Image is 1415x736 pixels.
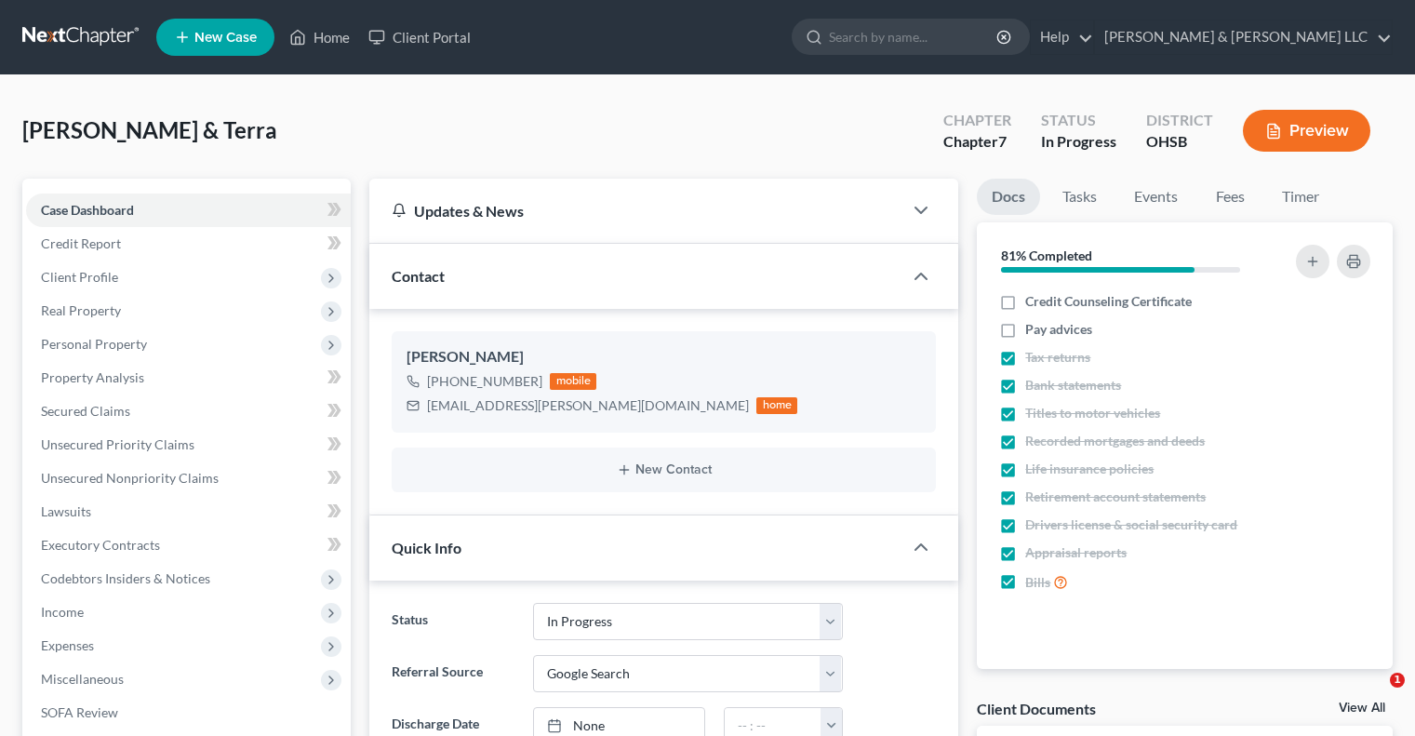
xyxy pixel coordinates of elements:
span: Income [41,604,84,620]
span: Drivers license & social security card [1025,515,1237,534]
span: 1 [1390,673,1405,688]
div: Updates & News [392,201,880,221]
span: Bills [1025,573,1050,592]
a: Unsecured Nonpriority Claims [26,462,351,495]
div: District [1146,110,1213,131]
a: Property Analysis [26,361,351,395]
a: Credit Report [26,227,351,261]
div: [PHONE_NUMBER] [427,372,542,391]
a: Docs [977,179,1040,215]
span: Retirement account statements [1025,488,1206,506]
button: New Contact [407,462,921,477]
a: View All [1339,702,1385,715]
a: Tasks [1048,179,1112,215]
span: New Case [194,31,257,45]
span: Bank statements [1025,376,1121,395]
div: home [756,397,797,414]
span: Case Dashboard [41,202,134,218]
div: mobile [550,373,596,390]
span: Codebtors Insiders & Notices [41,570,210,586]
span: Real Property [41,302,121,318]
span: Contact [392,267,445,285]
div: Client Documents [977,699,1096,718]
span: 7 [998,132,1007,150]
span: [PERSON_NAME] & Terra [22,116,277,143]
a: Home [280,20,359,54]
span: Property Analysis [41,369,144,385]
button: Preview [1243,110,1370,152]
span: Appraisal reports [1025,543,1127,562]
a: Secured Claims [26,395,351,428]
div: Chapter [943,110,1011,131]
a: [PERSON_NAME] & [PERSON_NAME] LLC [1095,20,1392,54]
iframe: Intercom live chat [1352,673,1396,717]
span: Executory Contracts [41,537,160,553]
div: OHSB [1146,131,1213,153]
a: Timer [1267,179,1334,215]
span: Miscellaneous [41,671,124,687]
a: Lawsuits [26,495,351,529]
span: SOFA Review [41,704,118,720]
span: Quick Info [392,539,461,556]
a: Events [1119,179,1193,215]
div: Status [1041,110,1116,131]
a: Unsecured Priority Claims [26,428,351,462]
span: Client Profile [41,269,118,285]
a: Executory Contracts [26,529,351,562]
a: Case Dashboard [26,194,351,227]
label: Status [382,603,523,640]
span: Recorded mortgages and deeds [1025,432,1205,450]
span: Credit Report [41,235,121,251]
span: Life insurance policies [1025,460,1154,478]
div: In Progress [1041,131,1116,153]
span: Titles to motor vehicles [1025,404,1160,422]
span: Personal Property [41,336,147,352]
span: Expenses [41,637,94,653]
span: Pay advices [1025,320,1092,339]
div: [EMAIL_ADDRESS][PERSON_NAME][DOMAIN_NAME] [427,396,749,415]
span: Tax returns [1025,348,1090,367]
span: Unsecured Nonpriority Claims [41,470,219,486]
span: Credit Counseling Certificate [1025,292,1192,311]
a: Fees [1200,179,1260,215]
span: Lawsuits [41,503,91,519]
a: SOFA Review [26,696,351,729]
a: Help [1031,20,1093,54]
a: Client Portal [359,20,480,54]
div: Chapter [943,131,1011,153]
input: Search by name... [829,20,999,54]
span: Unsecured Priority Claims [41,436,194,452]
strong: 81% Completed [1001,248,1092,263]
span: Secured Claims [41,403,130,419]
div: [PERSON_NAME] [407,346,921,368]
label: Referral Source [382,655,523,692]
